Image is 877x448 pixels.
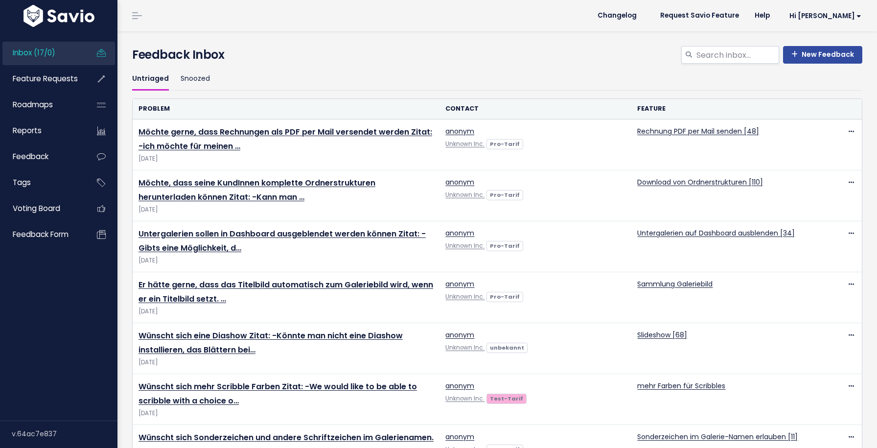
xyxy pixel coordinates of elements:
a: Help [747,8,778,23]
a: anonym [445,228,474,238]
a: anonym [445,177,474,187]
a: anonym [445,432,474,442]
span: Reports [13,125,42,136]
a: Pro-Tarif [486,189,523,199]
input: Search inbox... [695,46,779,64]
a: Feedback [2,145,81,168]
span: Roadmaps [13,99,53,110]
a: Untergalerien auf Dashboard ausblenden [34] [637,228,795,238]
a: Sonderzeichen im Galerie-Namen erlauben [11] [637,432,798,442]
a: Unknown Inc. [445,344,485,352]
a: Sammlung Galeriebild [637,279,713,289]
a: unbekannt [486,342,527,352]
span: [DATE] [138,307,434,317]
span: [DATE] [138,256,434,266]
strong: Test-Tarif [490,395,523,402]
a: Pro-Tarif [486,240,523,250]
a: Feature Requests [2,68,81,90]
a: anonym [445,330,474,340]
span: [DATE] [138,357,434,368]
span: Feature Requests [13,73,78,84]
span: Inbox (17/0) [13,47,55,58]
a: Feedback form [2,223,81,246]
a: Roadmaps [2,94,81,116]
a: Wünscht sich mehr Scribble Farben Zitat: -We would like to be able to scribble with a choice o… [138,381,417,406]
a: Unknown Inc. [445,140,485,148]
strong: Pro-Tarif [490,293,520,301]
a: Rechnung PDF per Mail senden [48] [637,126,759,136]
span: [DATE] [138,205,434,215]
a: Pro-Tarif [486,139,523,148]
a: mehr Farben für Scribbles [637,381,725,391]
a: Hi [PERSON_NAME] [778,8,869,24]
a: Wünscht sich eine Diashow Zitat: -Könnte man nicht eine Diashow installieren, das Blättern bei… [138,330,403,355]
th: Problem [133,99,439,119]
span: Hi [PERSON_NAME] [789,12,861,20]
a: Slideshow [68] [637,330,687,340]
a: Unknown Inc. [445,293,485,301]
a: Inbox (17/0) [2,42,81,64]
a: Tags [2,171,81,194]
a: Möchte gerne, dass Rechnungen als PDF per Mail versendet werden Zitat: -ich möchte für meinen … [138,126,432,152]
a: Download von Ordnerstrukturen [110] [637,177,763,187]
a: New Feedback [783,46,862,64]
a: Unknown Inc. [445,242,485,250]
img: logo-white.9d6f32f41409.svg [21,5,97,27]
span: [DATE] [138,408,434,419]
th: Contact [439,99,631,119]
span: [DATE] [138,154,434,164]
a: Möchte, dass seine KundInnen komplette Ordnerstrukturen herunterladen können Zitat: -Kann man … [138,177,375,203]
span: Voting Board [13,203,60,213]
strong: Pro-Tarif [490,242,520,250]
a: anonym [445,279,474,289]
span: Changelog [598,12,637,19]
a: Voting Board [2,197,81,220]
ul: Filter feature requests [132,68,862,91]
span: Tags [13,177,31,188]
a: Untriaged [132,68,169,91]
span: Feedback [13,151,48,162]
a: Request Savio Feature [652,8,747,23]
th: Feature [631,99,823,119]
strong: Pro-Tarif [490,140,520,148]
a: Snoozed [181,68,210,91]
strong: unbekannt [490,344,524,352]
a: Unknown Inc. [445,395,485,402]
a: Reports [2,119,81,142]
a: Pro-Tarif [486,291,523,301]
a: Test-Tarif [486,393,526,403]
a: Untergalerien sollen in Dashboard ausgeblendet werden können Zitat: -Gibts eine Möglichkeit, d… [138,228,426,254]
span: Feedback form [13,229,69,239]
a: anonym [445,126,474,136]
a: anonym [445,381,474,391]
a: Er hätte gerne, dass das Titelbild automatisch zum Galeriebild wird, wenn er ein Titelbild setzt. … [138,279,433,305]
h4: Feedback Inbox [132,46,862,64]
div: v.64ac7e837 [12,421,117,447]
a: Unknown Inc. [445,191,485,199]
strong: Pro-Tarif [490,191,520,199]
